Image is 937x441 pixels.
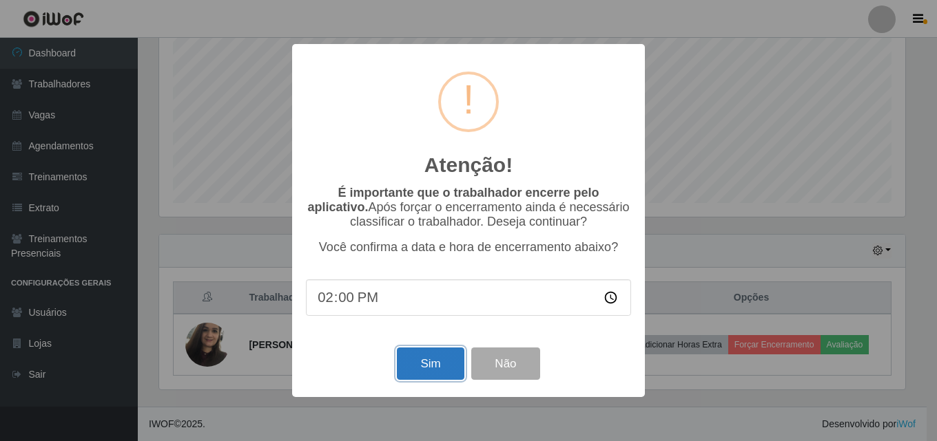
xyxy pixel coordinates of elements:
h2: Atenção! [424,153,513,178]
b: É importante que o trabalhador encerre pelo aplicativo. [307,186,599,214]
button: Sim [397,347,464,380]
p: Após forçar o encerramento ainda é necessário classificar o trabalhador. Deseja continuar? [306,186,631,229]
button: Não [471,347,539,380]
p: Você confirma a data e hora de encerramento abaixo? [306,240,631,255]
